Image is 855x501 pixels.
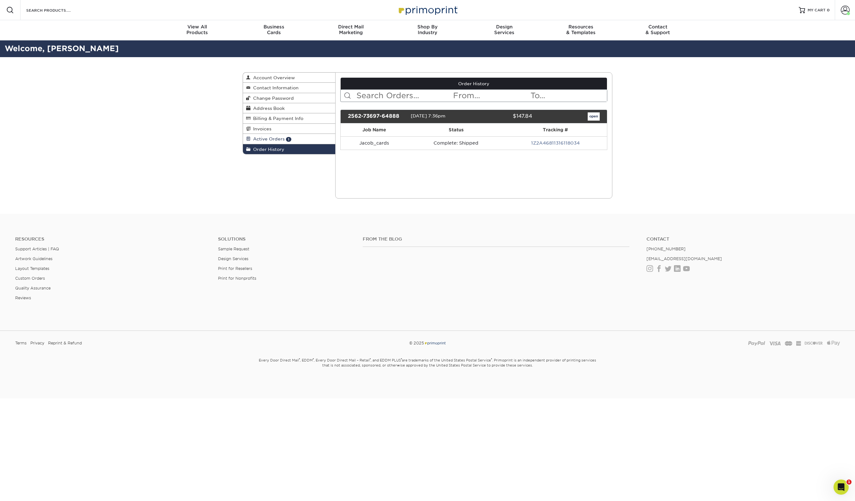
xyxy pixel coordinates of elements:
iframe: Intercom live chat [834,480,849,495]
a: Shop ByIndustry [389,20,466,40]
a: [PHONE_NUMBER] [646,247,686,251]
span: View All [159,24,236,30]
a: Layout Templates [15,266,49,271]
span: Account Overview [251,75,295,80]
sup: ® [401,358,402,361]
a: Terms [15,338,27,348]
h4: Resources [15,236,209,242]
span: 1 [846,480,852,485]
a: DesignServices [466,20,543,40]
a: Active Orders 1 [243,134,335,144]
a: Contact Information [243,83,335,93]
div: © 2025 [288,338,567,348]
h4: Solutions [218,236,353,242]
div: & Templates [543,24,619,35]
sup: ® [299,358,300,361]
div: Industry [389,24,466,35]
span: Design [466,24,543,30]
a: Billing & Payment Info [243,113,335,123]
a: Direct MailMarketing [312,20,389,40]
a: View AllProducts [159,20,236,40]
span: Contact [619,24,696,30]
div: Services [466,24,543,35]
span: Invoices [251,126,271,131]
span: Billing & Payment Info [251,116,303,121]
a: Reprint & Refund [48,338,82,348]
a: Support Articles | FAQ [15,247,59,251]
th: Tracking # [504,123,607,136]
a: [EMAIL_ADDRESS][DOMAIN_NAME] [646,256,722,261]
div: $147.84 [469,112,537,121]
a: Address Book [243,103,335,113]
span: Contact Information [251,85,299,90]
td: Complete: Shipped [408,136,504,150]
small: Every Door Direct Mail , EDDM , Every Door Direct Mail – Retail , and EDDM PLUS are trademarks of... [243,355,612,383]
a: Change Password [243,93,335,103]
span: Address Book [251,106,285,111]
input: From... [452,90,530,102]
a: Invoices [243,124,335,134]
a: Order History [243,144,335,154]
a: 1Z2A46811316118034 [531,140,580,146]
a: Print for Resellers [218,266,252,271]
a: Print for Nonprofits [218,276,256,281]
span: 0 [827,8,830,12]
span: Direct Mail [312,24,389,30]
span: 1 [286,137,291,142]
h4: From the Blog [363,236,629,242]
a: Artwork Guidelines [15,256,52,261]
div: Products [159,24,236,35]
span: MY CART [808,8,826,13]
input: To... [530,90,607,102]
span: Resources [543,24,619,30]
a: Privacy [30,338,44,348]
div: 2562-73697-64888 [343,112,411,121]
span: Active Orders [251,136,285,141]
span: Change Password [251,96,294,101]
input: Search Orders... [356,90,453,102]
a: open [588,112,600,121]
a: Sample Request [218,247,249,251]
div: Cards [236,24,312,35]
span: Shop By [389,24,466,30]
a: Reviews [15,295,31,300]
th: Status [408,123,504,136]
sup: ® [313,358,314,361]
span: Business [236,24,312,30]
a: BusinessCards [236,20,312,40]
span: Order History [251,147,284,152]
a: Account Overview [243,73,335,83]
img: Primoprint [424,341,446,345]
a: Custom Orders [15,276,45,281]
span: [DATE] 7:36pm [411,113,446,118]
div: Marketing [312,24,389,35]
div: & Support [619,24,696,35]
img: Primoprint [396,3,459,17]
a: Contact [646,236,840,242]
a: Contact& Support [619,20,696,40]
sup: ® [491,358,492,361]
th: Job Name [341,123,408,136]
td: Jacob_cards [341,136,408,150]
a: Quality Assurance [15,286,51,290]
a: Order History [341,78,607,90]
input: SEARCH PRODUCTS..... [26,6,87,14]
a: Resources& Templates [543,20,619,40]
a: Design Services [218,256,248,261]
